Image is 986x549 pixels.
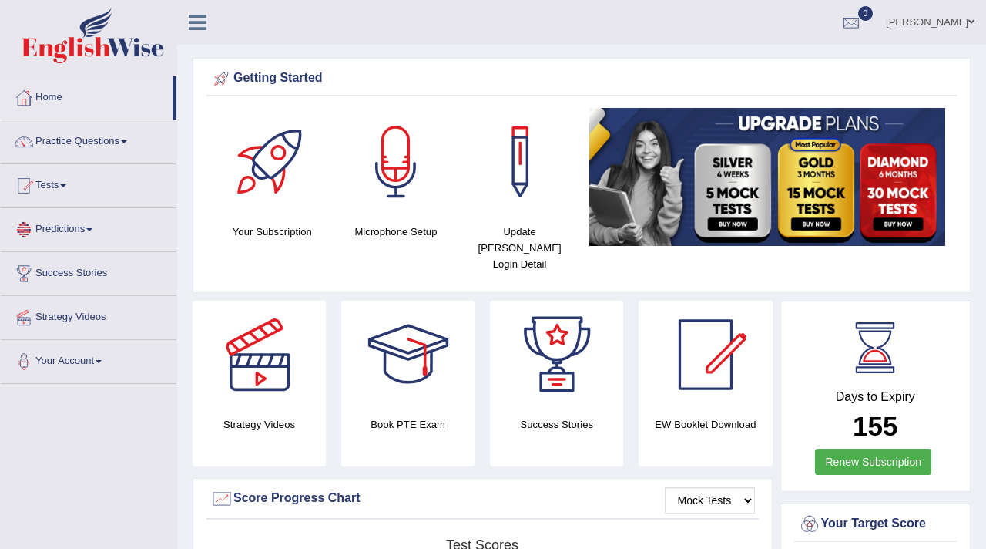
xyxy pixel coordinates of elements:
[639,416,772,433] h4: EW Booklet Download
[193,416,326,433] h4: Strategy Videos
[858,6,874,21] span: 0
[798,513,954,536] div: Your Target Score
[1,120,176,159] a: Practice Questions
[218,224,327,240] h4: Your Subscription
[210,67,953,90] div: Getting Started
[589,108,945,246] img: small5.jpg
[1,252,176,291] a: Success Stories
[1,164,176,203] a: Tests
[210,487,755,510] div: Score Progress Chart
[1,208,176,247] a: Predictions
[853,411,897,441] b: 155
[1,296,176,335] a: Strategy Videos
[815,449,931,475] a: Renew Subscription
[341,416,475,433] h4: Book PTE Exam
[798,390,954,404] h4: Days to Expiry
[465,224,574,272] h4: Update [PERSON_NAME] Login Detail
[342,224,451,240] h4: Microphone Setup
[490,416,623,433] h4: Success Stories
[1,340,176,379] a: Your Account
[1,76,173,115] a: Home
